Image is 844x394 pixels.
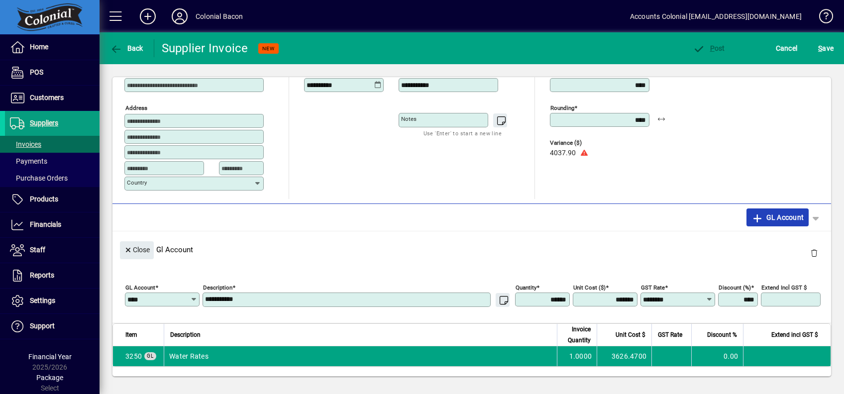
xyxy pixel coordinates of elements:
[691,346,743,366] td: 0.00
[107,39,146,57] button: Back
[120,241,154,259] button: Close
[164,7,196,25] button: Profile
[773,39,800,57] button: Cancel
[563,324,591,346] span: Invoice Quantity
[816,39,836,57] button: Save
[5,86,100,110] a: Customers
[597,346,651,366] td: 3626.4700
[776,40,798,56] span: Cancel
[127,179,147,186] mat-label: Country
[550,140,610,146] span: Variance ($)
[812,2,832,34] a: Knowledge Base
[30,322,55,330] span: Support
[203,284,232,291] mat-label: Description
[36,374,63,382] span: Package
[30,94,64,101] span: Customers
[132,7,164,25] button: Add
[30,246,45,254] span: Staff
[170,329,201,340] span: Description
[30,119,58,127] span: Suppliers
[100,39,154,57] app-page-header-button: Back
[30,43,48,51] span: Home
[147,353,154,359] span: GL
[423,127,502,139] mat-hint: Use 'Enter' to start a new line
[5,170,100,187] a: Purchase Orders
[124,242,150,258] span: Close
[557,346,597,366] td: 1.0000
[641,284,665,291] mat-label: GST rate
[10,157,47,165] span: Payments
[658,329,682,340] span: GST Rate
[573,284,606,291] mat-label: Unit Cost ($)
[550,104,574,111] mat-label: Rounding
[719,284,751,291] mat-label: Discount (%)
[761,284,807,291] mat-label: Extend incl GST $
[771,329,818,340] span: Extend incl GST $
[30,68,43,76] span: POS
[125,284,155,291] mat-label: GL Account
[30,220,61,228] span: Financials
[30,195,58,203] span: Products
[818,44,822,52] span: S
[690,39,728,57] button: Post
[262,45,275,52] span: NEW
[818,40,834,56] span: ave
[516,284,536,291] mat-label: Quantity
[693,44,725,52] span: ost
[550,149,576,157] span: 4037.90
[802,241,826,265] button: Delete
[707,329,737,340] span: Discount %
[5,314,100,339] a: Support
[196,8,243,24] div: Colonial Bacon
[10,140,41,148] span: Invoices
[5,212,100,237] a: Financials
[5,136,100,153] a: Invoices
[710,44,715,52] span: P
[630,8,802,24] div: Accounts Colonial [EMAIL_ADDRESS][DOMAIN_NAME]
[5,187,100,212] a: Products
[751,209,804,225] span: GL Account
[110,44,143,52] span: Back
[112,231,831,268] div: Gl Account
[10,174,68,182] span: Purchase Orders
[30,271,54,279] span: Reports
[30,296,55,304] span: Settings
[164,346,557,366] td: Water Rates
[5,60,100,85] a: POS
[802,248,826,257] app-page-header-button: Delete
[162,40,248,56] div: Supplier Invoice
[28,353,72,361] span: Financial Year
[125,351,142,361] span: Water Rates
[616,329,645,340] span: Unit Cost $
[746,208,809,226] button: GL Account
[5,238,100,263] a: Staff
[5,289,100,313] a: Settings
[125,329,137,340] span: Item
[5,35,100,60] a: Home
[5,153,100,170] a: Payments
[401,115,417,122] mat-label: Notes
[117,245,156,254] app-page-header-button: Close
[5,263,100,288] a: Reports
